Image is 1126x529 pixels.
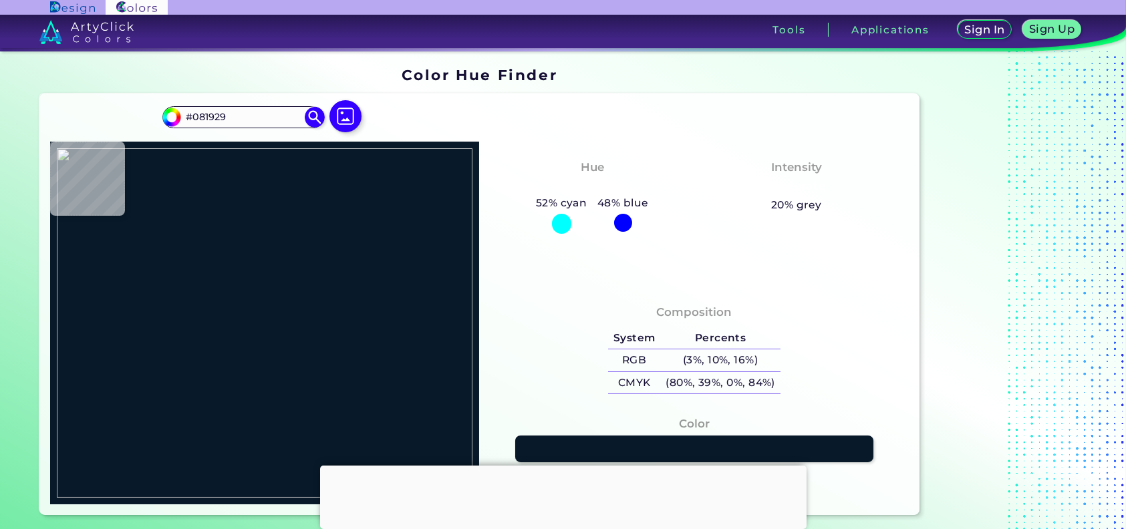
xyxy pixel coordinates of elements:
[851,25,930,35] h3: Applications
[39,20,134,44] img: logo_artyclick_colors_white.svg
[660,327,780,349] h5: Percents
[608,349,660,371] h5: RGB
[925,62,1092,521] iframe: Advertisement
[771,158,822,177] h4: Intensity
[679,414,710,433] h4: Color
[329,100,362,132] img: icon picture
[660,349,780,371] h5: (3%, 10%, 16%)
[320,466,807,526] iframe: Advertisement
[57,148,473,498] img: 4595bf28-8918-4425-ab79-87048f12cad9
[656,303,732,322] h4: Composition
[531,194,592,212] h5: 52% cyan
[608,327,660,349] h5: System
[771,196,822,214] h5: 20% grey
[581,158,604,177] h4: Hue
[761,178,832,194] h3: Moderate
[592,194,654,212] h5: 48% blue
[305,107,325,127] img: icon search
[608,372,660,394] h5: CMYK
[966,25,1003,35] h5: Sign In
[181,108,305,126] input: type color..
[402,65,557,85] h1: Color Hue Finder
[1024,21,1079,38] a: Sign Up
[50,1,95,14] img: ArtyClick Design logo
[555,178,630,194] h3: Cyan-Blue
[660,372,780,394] h5: (80%, 39%, 0%, 84%)
[1030,24,1073,34] h5: Sign Up
[959,21,1010,38] a: Sign In
[772,25,805,35] h3: Tools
